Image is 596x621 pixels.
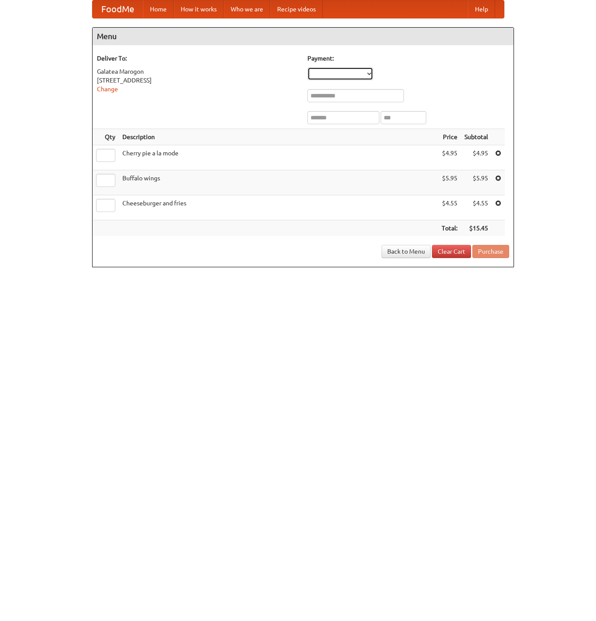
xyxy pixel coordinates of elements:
[143,0,174,18] a: Home
[270,0,323,18] a: Recipe videos
[438,145,461,170] td: $4.95
[93,129,119,145] th: Qty
[438,129,461,145] th: Price
[432,245,471,258] a: Clear Cart
[97,86,118,93] a: Change
[119,195,438,220] td: Cheeseburger and fries
[97,76,299,85] div: [STREET_ADDRESS]
[468,0,495,18] a: Help
[438,170,461,195] td: $5.95
[382,245,431,258] a: Back to Menu
[119,170,438,195] td: Buffalo wings
[224,0,270,18] a: Who we are
[93,28,514,45] h4: Menu
[461,195,492,220] td: $4.55
[97,67,299,76] div: Galatea Marogon
[438,220,461,237] th: Total:
[93,0,143,18] a: FoodMe
[461,170,492,195] td: $5.95
[97,54,299,63] h5: Deliver To:
[472,245,509,258] button: Purchase
[119,129,438,145] th: Description
[174,0,224,18] a: How it works
[438,195,461,220] td: $4.55
[461,129,492,145] th: Subtotal
[461,220,492,237] th: $15.45
[307,54,509,63] h5: Payment:
[461,145,492,170] td: $4.95
[119,145,438,170] td: Cherry pie a la mode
